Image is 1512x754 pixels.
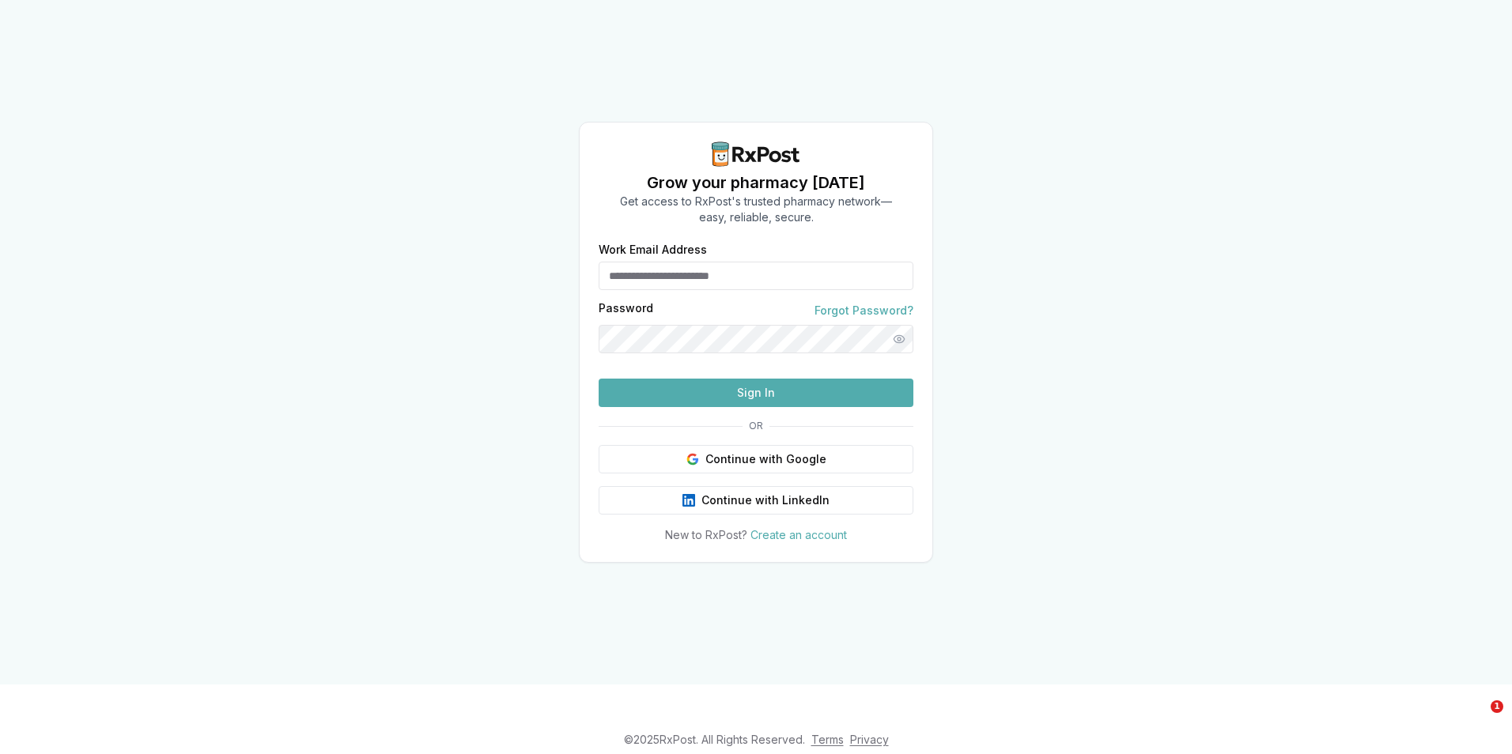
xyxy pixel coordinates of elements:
h1: Grow your pharmacy [DATE] [620,172,892,194]
a: Terms [811,733,844,746]
a: Create an account [750,528,847,541]
span: 1 [1491,700,1503,713]
button: Continue with Google [599,445,913,473]
img: Google [686,453,699,466]
span: OR [743,420,769,432]
a: Privacy [850,733,889,746]
iframe: Intercom live chat [1458,700,1496,738]
span: New to RxPost? [665,528,747,541]
p: Get access to RxPost's trusted pharmacy network— easy, reliable, secure. [620,194,892,225]
button: Show password [885,325,913,353]
img: RxPost Logo [705,141,807,167]
img: LinkedIn [682,494,695,507]
label: Password [599,303,653,319]
button: Sign In [599,379,913,407]
a: Forgot Password? [815,303,913,319]
label: Work Email Address [599,244,913,255]
button: Continue with LinkedIn [599,486,913,515]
